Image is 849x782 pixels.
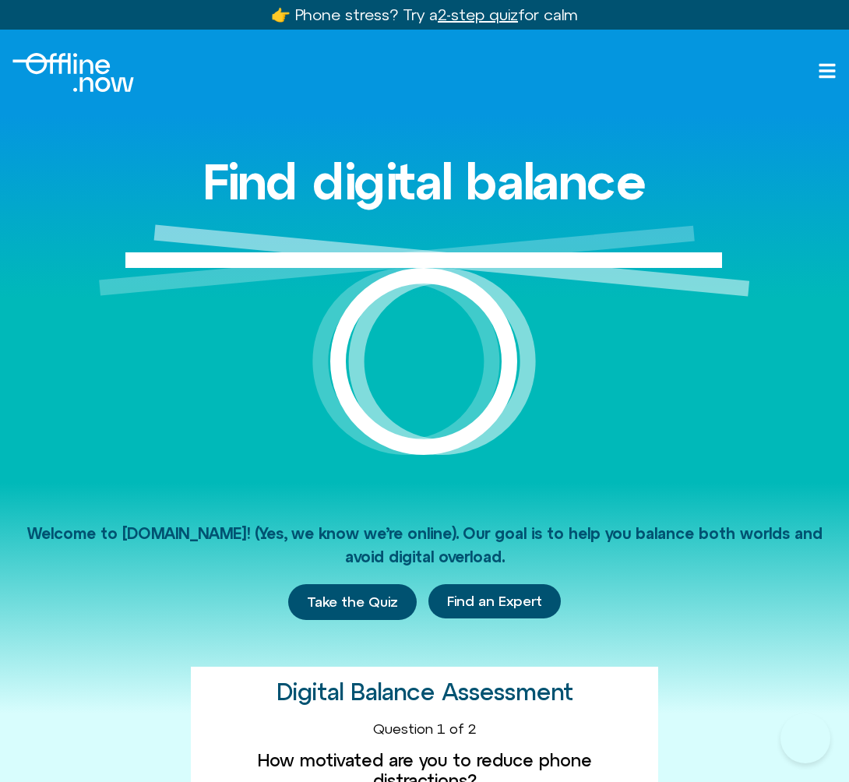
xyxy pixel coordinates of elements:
[26,524,823,565] span: Welcome to [DOMAIN_NAME]! (Yes, we know we’re online). Our goal is to help you balance both world...
[428,584,561,618] a: Find an Expert
[12,53,134,92] div: Logo
[780,713,830,763] iframe: Botpress
[12,53,134,92] img: offline.now
[271,5,578,23] a: 👉 Phone stress? Try a2-step quizfor calm
[307,594,398,611] span: Take the Quiz
[447,594,542,609] span: Find an Expert
[288,584,417,620] a: Take the Quiz
[277,679,573,705] h2: Digital Balance Assessment
[203,720,646,738] div: Question 1 of 2
[438,5,518,23] u: 2-step quiz
[203,154,646,209] h1: Find digital balance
